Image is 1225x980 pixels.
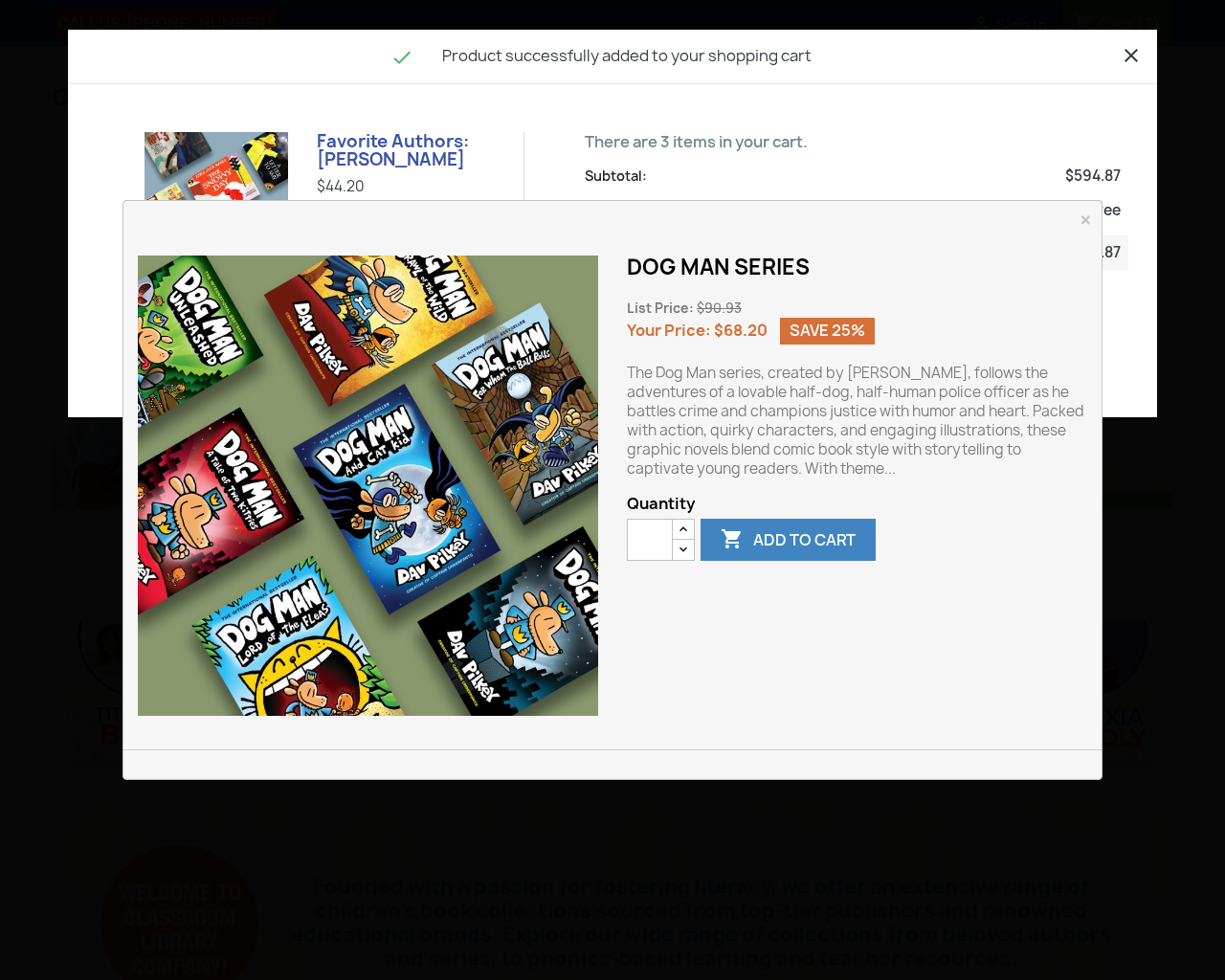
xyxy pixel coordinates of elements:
span: List Price: [627,300,694,317]
span: Save 25% [780,318,875,345]
span: $68.20 [714,320,768,341]
img: Dog Man Series [138,256,598,716]
span: $90.93 [697,300,742,317]
h1: Dog Man Series [627,256,1087,278]
p: The Dog Man series, created by [PERSON_NAME], follows the adventures of a lovable half-dog, half-... [627,364,1087,479]
i:  [721,529,744,552]
span: Quantity [627,494,1087,513]
span: Your Price: [627,320,711,341]
button: Close [1080,209,1092,232]
button: Add to cart [701,519,876,561]
input: Quantity [627,519,673,561]
span: × [1080,204,1092,236]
